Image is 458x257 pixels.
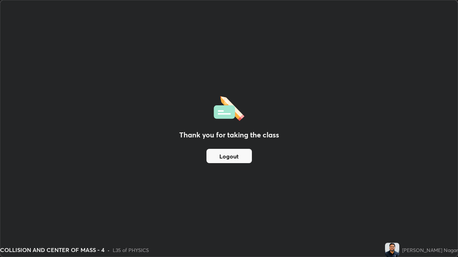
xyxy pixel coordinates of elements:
[179,130,279,140] h2: Thank you for taking the class
[402,246,458,254] div: [PERSON_NAME] Nagar
[385,243,399,257] img: 9f4007268c7146d6abf57a08412929d2.jpg
[107,246,110,254] div: •
[206,149,252,163] button: Logout
[214,94,244,121] img: offlineFeedback.1438e8b3.svg
[113,246,149,254] div: L35 of PHYSICS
